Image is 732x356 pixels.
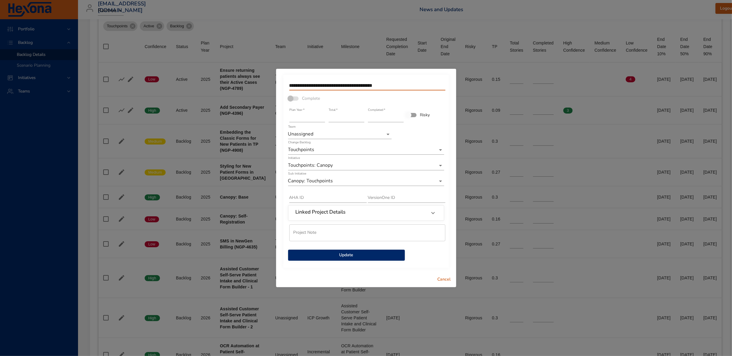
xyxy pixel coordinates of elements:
label: Completed [368,108,385,111]
label: Plan Year [289,108,304,111]
div: Canopy: Touchpoints [288,176,444,186]
button: Update [288,250,405,261]
button: Cancel [435,274,454,285]
div: Touchpoints [288,145,444,155]
div: Unassigned [288,129,392,139]
div: Linked Project Details [288,205,444,221]
div: Touchpoints: Canopy [288,161,444,170]
label: Initiative [288,156,300,160]
span: Update [293,251,400,259]
span: Cancel [437,276,451,283]
label: Total [329,108,338,111]
label: Sub Initiative [288,172,306,175]
h6: Linked Project Details [296,209,346,215]
label: Team [288,125,296,128]
span: Complete [302,95,320,102]
span: Risky [420,112,430,118]
label: Change Backlog [288,141,311,144]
